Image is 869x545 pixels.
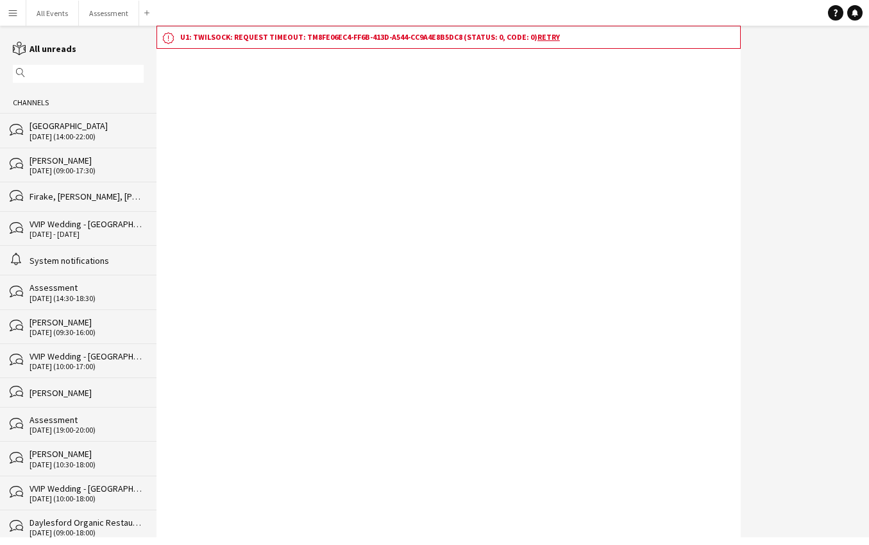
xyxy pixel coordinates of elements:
button: All Events [26,1,79,26]
div: [DATE] (14:00-22:00) [30,132,144,141]
div: [PERSON_NAME] [30,448,144,460]
button: Assessment [79,1,139,26]
div: [DATE] (10:00-17:00) [30,362,144,371]
div: [DATE] (09:00-18:00) [30,528,144,537]
div: [DATE] (09:00-17:30) [30,166,144,175]
div: [PERSON_NAME] [30,387,144,399]
div: [DATE] - [DATE] [30,230,144,239]
div: [DATE] (19:00-20:00) [30,426,144,435]
div: [DATE] (09:30-16:00) [30,328,144,337]
div: VVIP Wedding - [GEOGRAPHIC_DATA] [30,218,144,230]
div: Assessment [30,282,144,293]
div: [PERSON_NAME] [30,316,144,328]
div: Daylesford Organic Restaurant [30,517,144,528]
div: VVIP Wedding - [GEOGRAPHIC_DATA] - set up [30,483,144,494]
div: Assessment [30,414,144,426]
div: [DATE] (10:00-18:00) [30,494,144,503]
div: [PERSON_NAME] [30,155,144,166]
h3: u1: Twilsock: request timeout: TM8fe06ec4-ff6b-413d-a544-cc9a4e8b5dc8 (status: 0, code: 0) [180,31,735,43]
div: VVIP Wedding - [GEOGRAPHIC_DATA] - derig [30,350,144,362]
div: [DATE] (10:30-18:00) [30,460,144,469]
div: Firake, [PERSON_NAME], [PERSON_NAME], [PERSON_NAME], foster, [PERSON_NAME] [30,191,144,202]
div: System notifications [30,255,144,266]
a: Retry [537,32,560,42]
div: [GEOGRAPHIC_DATA] [30,120,144,132]
a: All unreads [13,43,76,55]
div: [DATE] (14:30-18:30) [30,294,144,303]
